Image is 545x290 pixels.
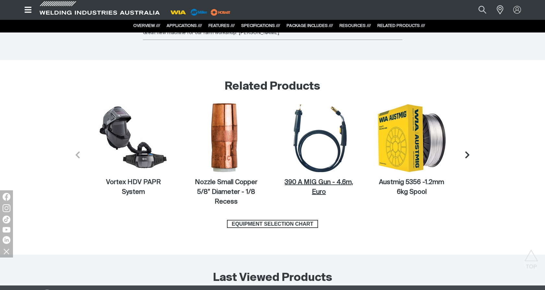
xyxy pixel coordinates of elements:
a: miller [209,10,232,15]
a: FEATURES /// [208,24,235,28]
h2: Last Viewed Products [213,271,332,285]
figcaption: Austmig 5356 -1.2mm 6kg Spool [377,178,446,197]
img: YouTube [3,227,10,233]
a: OVERVIEW /// [133,24,160,28]
img: Austmig 5356 -1.2mm 6kg Spool [377,103,446,173]
a: Equipment Selection Chart [227,220,318,228]
button: Next slide [458,146,477,164]
figcaption: Vortex HDV PAPR System [99,178,168,197]
img: Nozzle Small Copper 5/8” Diameter - 1/8 Recess [191,103,261,173]
img: Facebook [3,193,10,201]
button: Previous slide [68,146,87,164]
img: TikTok [3,216,10,223]
input: Product name or item number... [463,3,493,17]
figcaption: Nozzle Small Copper 5/8” Diameter - 1/8 Recess [191,178,261,207]
img: hide socials [1,246,12,257]
div: Great new machine for our farm workshop. [PERSON_NAME] [143,29,402,37]
span: EQUIPMENT SELECTION CHART [228,220,317,228]
a: Austmig 5356 -1.2mm 6kg SpoolAustmig 5356 -1.2mm 6kg Spool [365,103,458,197]
img: Instagram [3,204,10,212]
button: Search products [471,3,493,17]
a: 390 A MIG Gun - 4.6m, Euro390 A MIG Gun - 4.6m, Euro [273,103,365,197]
a: RESOURCES /// [339,24,371,28]
a: Vortex HDV PAPR System Vortex HDV PAPR System [87,103,180,197]
h2: Related Products [18,80,527,94]
img: 390 A MIG Gun - 4.6m, Euro [284,103,354,173]
img: LinkedIn [3,236,10,244]
a: RELATED PRODUCTS /// [377,24,425,28]
a: Nozzle Small Copper 5/8” Diameter - 1/8 RecessNozzle Small Copper 5/8” Diameter - 1/8 Recess [180,103,272,207]
button: Scroll to top [524,249,539,264]
a: PACKAGE INCLUDES /// [287,24,333,28]
img: miller [209,7,232,17]
a: APPLICATIONS /// [167,24,202,28]
a: SPECIFICATIONS /// [241,24,280,28]
img: Vortex HDV PAPR System [99,103,168,173]
figcaption: 390 A MIG Gun - 4.6m, Euro [284,178,354,197]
